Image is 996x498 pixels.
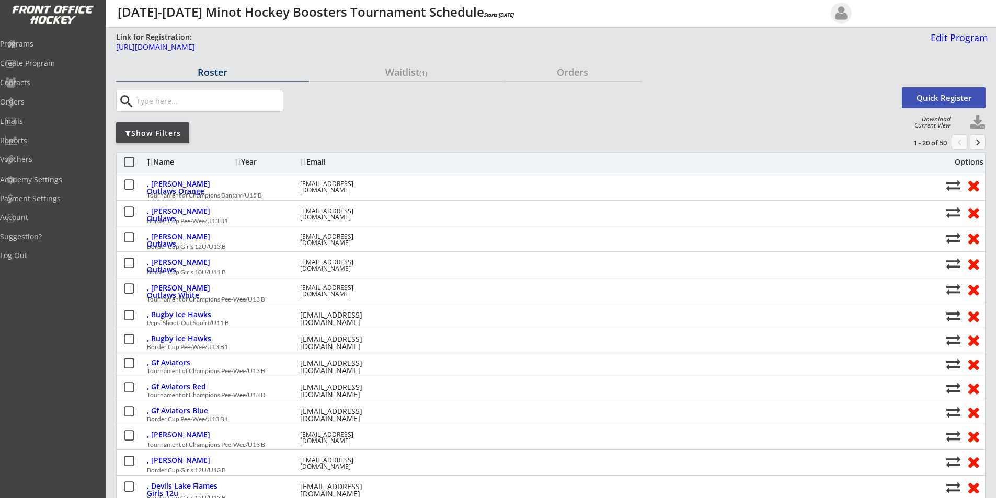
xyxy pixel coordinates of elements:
div: Edit Program [926,33,988,42]
div: Tournament of Champions Pee-Wee/U13 B [147,296,941,303]
button: Remove from roster (no refund) [964,204,983,221]
div: [EMAIL_ADDRESS][DOMAIN_NAME] [300,208,394,221]
div: , [PERSON_NAME] Outlaws [147,233,232,248]
div: , [PERSON_NAME] [147,431,232,438]
button: Move player [946,282,960,296]
button: Quick Register [902,87,986,108]
div: Email [300,158,394,166]
div: [EMAIL_ADDRESS][DOMAIN_NAME] [300,259,394,272]
input: Type here... [134,90,283,111]
button: Remove from roster (no refund) [964,332,983,348]
div: [EMAIL_ADDRESS][DOMAIN_NAME] [300,457,394,470]
div: , Rugby Ice Hawks [147,335,232,342]
div: Border Cup Girls 12U/U13 B [147,244,941,250]
button: Move player [946,480,960,494]
div: [EMAIL_ADDRESS][DOMAIN_NAME] [300,432,394,444]
div: Download Current View [909,116,951,129]
div: , Devils Lake Flames Girls 12u [147,482,232,497]
button: Remove from roster (no refund) [964,230,983,246]
div: , [PERSON_NAME] Outlaws [147,259,232,273]
div: , Gf Aviators [147,359,232,366]
div: Year [235,158,297,166]
div: Border Cup Girls 12U/U13 B [147,467,941,473]
button: Move player [946,357,960,371]
div: [EMAIL_ADDRESS][DOMAIN_NAME] [300,234,394,246]
div: , [PERSON_NAME] [147,457,232,464]
div: 1 - 20 of 50 [892,138,947,147]
button: Remove from roster (no refund) [964,356,983,372]
button: Remove from roster (no refund) [964,380,983,396]
a: [URL][DOMAIN_NAME] [116,43,643,56]
button: Click to download full roster. Your browser settings may try to block it, check your security set... [970,115,986,131]
div: [EMAIL_ADDRESS][DOMAIN_NAME] [300,408,394,422]
div: [EMAIL_ADDRESS][DOMAIN_NAME] [300,285,394,297]
div: [EMAIL_ADDRESS][DOMAIN_NAME] [300,335,394,350]
div: , [PERSON_NAME] Outlaws White [147,284,232,299]
button: Remove from roster (no refund) [964,256,983,272]
div: Tournament of Champions Pee-Wee/U13 B [147,368,941,374]
button: Move player [946,257,960,271]
div: Waitlist [310,67,502,77]
div: Name [147,158,232,166]
div: , [PERSON_NAME] Outlaws Orange [147,180,232,195]
div: Border Cup Girls 10U/U11 B [147,269,941,275]
button: Remove from roster (no refund) [964,281,983,297]
div: Show Filters [116,128,189,138]
em: Starts [DATE] [484,11,514,18]
div: Border Cup Pee-Wee/U13 B1 [147,416,941,422]
div: , Rugby Ice Hawks [147,311,232,318]
div: Pepsi Shoot-Out Squirt/U11 B [147,320,941,326]
div: Options [946,158,983,166]
div: [EMAIL_ADDRESS][DOMAIN_NAME] [300,311,394,326]
button: Remove from roster (no refund) [964,479,983,495]
button: Move player [946,178,960,192]
button: keyboard_arrow_right [970,134,986,150]
button: chevron_left [952,134,967,150]
div: [EMAIL_ADDRESS][DOMAIN_NAME] [300,483,394,497]
button: Remove from roster (no refund) [964,454,983,470]
button: Move player [946,205,960,219]
div: Border Cup Pee-Wee/U13 B1 [147,344,941,350]
button: Move player [946,455,960,469]
div: Orders [503,67,642,77]
div: Link for Registration: [116,32,193,42]
button: Move player [946,231,960,245]
button: Move player [946,429,960,443]
button: Remove from roster (no refund) [964,428,983,444]
div: Tournament of Champions Pee-Wee/U13 B [147,392,941,398]
div: , [PERSON_NAME] Outlaws [147,207,232,222]
div: [EMAIL_ADDRESS][DOMAIN_NAME] [300,384,394,398]
div: Tournament of Champions Bantam/U15 B [147,192,941,199]
button: search [118,93,135,110]
button: Remove from roster (no refund) [964,404,983,420]
button: Move player [946,405,960,419]
button: Remove from roster (no refund) [964,308,983,324]
a: Edit Program [926,33,988,51]
button: Remove from roster (no refund) [964,177,983,193]
div: Border Cup Pee-Wee/U13 B1 [147,218,941,224]
div: [URL][DOMAIN_NAME] [116,43,643,51]
div: Roster [116,67,309,77]
button: Move player [946,309,960,323]
div: [EMAIL_ADDRESS][DOMAIN_NAME] [300,360,394,374]
font: (1) [419,68,427,78]
div: Tournament of Champions Pee-Wee/U13 B [147,442,941,448]
div: , Gf Aviators Blue [147,407,232,414]
div: , Gf Aviators Red [147,383,232,390]
button: Move player [946,333,960,347]
div: [EMAIL_ADDRESS][DOMAIN_NAME] [300,181,394,193]
button: Move player [946,381,960,395]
